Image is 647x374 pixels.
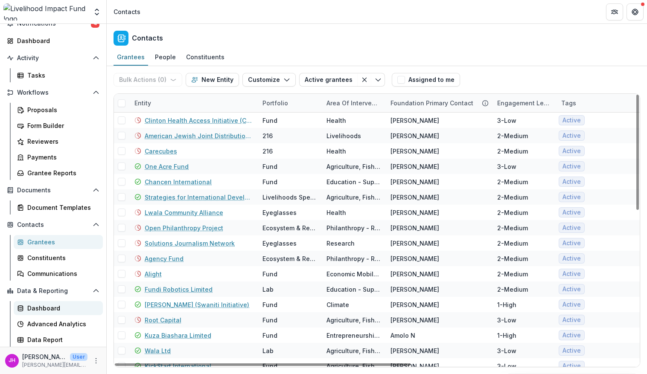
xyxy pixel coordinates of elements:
[257,94,321,112] div: Portfolio
[556,94,641,112] div: Tags
[326,223,380,232] div: Philanthropy - Regrantor
[262,162,277,171] div: Fund
[391,131,439,140] div: [PERSON_NAME]
[110,6,144,18] nav: breadcrumb
[22,352,67,361] p: [PERSON_NAME]
[17,287,89,295] span: Data & Reporting
[17,89,89,96] span: Workflows
[562,163,581,170] span: Active
[262,177,277,186] div: Fund
[492,94,556,112] div: Engagement level
[3,34,103,48] a: Dashboard
[391,346,439,355] div: [PERSON_NAME]
[497,208,528,217] div: 2-Medium
[14,251,103,265] a: Constituents
[562,347,581,354] span: Active
[562,362,581,370] span: Active
[145,147,177,156] a: Carecubes
[27,335,96,344] div: Data Report
[556,99,581,107] div: Tags
[27,71,96,80] div: Tasks
[326,285,380,294] div: Education - Support for Education
[497,270,528,278] div: 2-Medium
[562,301,581,308] span: Active
[391,331,415,340] div: Amolo N
[358,73,371,87] button: Clear filter
[562,240,581,247] span: Active
[385,94,492,112] div: Foundation Primary Contact
[14,150,103,164] a: Payments
[3,183,103,197] button: Open Documents
[492,99,556,107] div: Engagement level
[262,239,297,248] div: Eyeglasses
[91,3,103,20] button: Open entity switcher
[27,269,96,278] div: Communications
[27,238,96,246] div: Grantees
[562,117,581,124] span: Active
[497,131,528,140] div: 2-Medium
[562,178,581,186] span: Active
[14,166,103,180] a: Grantee Reports
[145,285,213,294] a: Fundi Robotics Limited
[391,254,439,263] div: [PERSON_NAME]
[321,94,385,112] div: Area of intervention
[27,137,96,146] div: Reviewers
[385,99,478,107] div: Foundation Primary Contact
[114,49,148,66] a: Grantees
[145,270,162,278] a: Alight
[262,147,273,156] div: 216
[27,253,96,262] div: Constituents
[114,7,140,16] div: Contacts
[70,353,87,361] p: User
[14,200,103,215] a: Document Templates
[326,331,380,340] div: Entrepreneurship - Business Support
[497,346,516,355] div: 3-Low
[3,51,103,65] button: Open Activity
[145,316,181,325] a: Root Capital
[145,239,235,248] a: Solutions Journalism Network
[562,194,581,201] span: Active
[17,187,89,194] span: Documents
[326,131,361,140] div: Livelihoods
[129,99,156,107] div: Entity
[606,3,623,20] button: Partners
[27,121,96,130] div: Form Builder
[14,103,103,117] a: Proposals
[145,254,184,263] a: Agency Fund
[262,116,277,125] div: Fund
[497,300,516,309] div: 1-High
[497,147,528,156] div: 2-Medium
[14,333,103,347] a: Data Report
[145,223,223,232] a: Open Philanthropy Project
[145,131,252,140] a: American Jewish Joint Distribution Committee
[391,239,439,248] div: [PERSON_NAME]
[262,131,273,140] div: 216
[9,358,15,363] div: Jennifer Holt
[262,208,297,217] div: Eyeglasses
[145,346,171,355] a: Wala Ltd
[497,285,528,294] div: 2-Medium
[326,177,380,186] div: Education - Support for Education
[497,316,516,325] div: 3-Low
[3,284,103,298] button: Open Data & Reporting
[262,285,274,294] div: Lab
[129,94,257,112] div: Entity
[497,177,528,186] div: 2-Medium
[262,300,277,309] div: Fund
[562,148,581,155] span: Active
[27,168,96,177] div: Grantee Reports
[262,254,316,263] div: Ecosystem & Regrantors
[27,203,96,212] div: Document Templates
[392,73,460,87] button: Assigned to me
[22,361,87,369] p: [PERSON_NAME][EMAIL_ADDRESS][DOMAIN_NAME]
[321,99,385,107] div: Area of intervention
[562,316,581,324] span: Active
[391,193,439,202] div: [PERSON_NAME]
[262,346,274,355] div: Lab
[183,49,228,66] a: Constituents
[114,51,148,63] div: Grantees
[326,193,380,202] div: Agriculture, Fishing & Conservation
[27,105,96,114] div: Proposals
